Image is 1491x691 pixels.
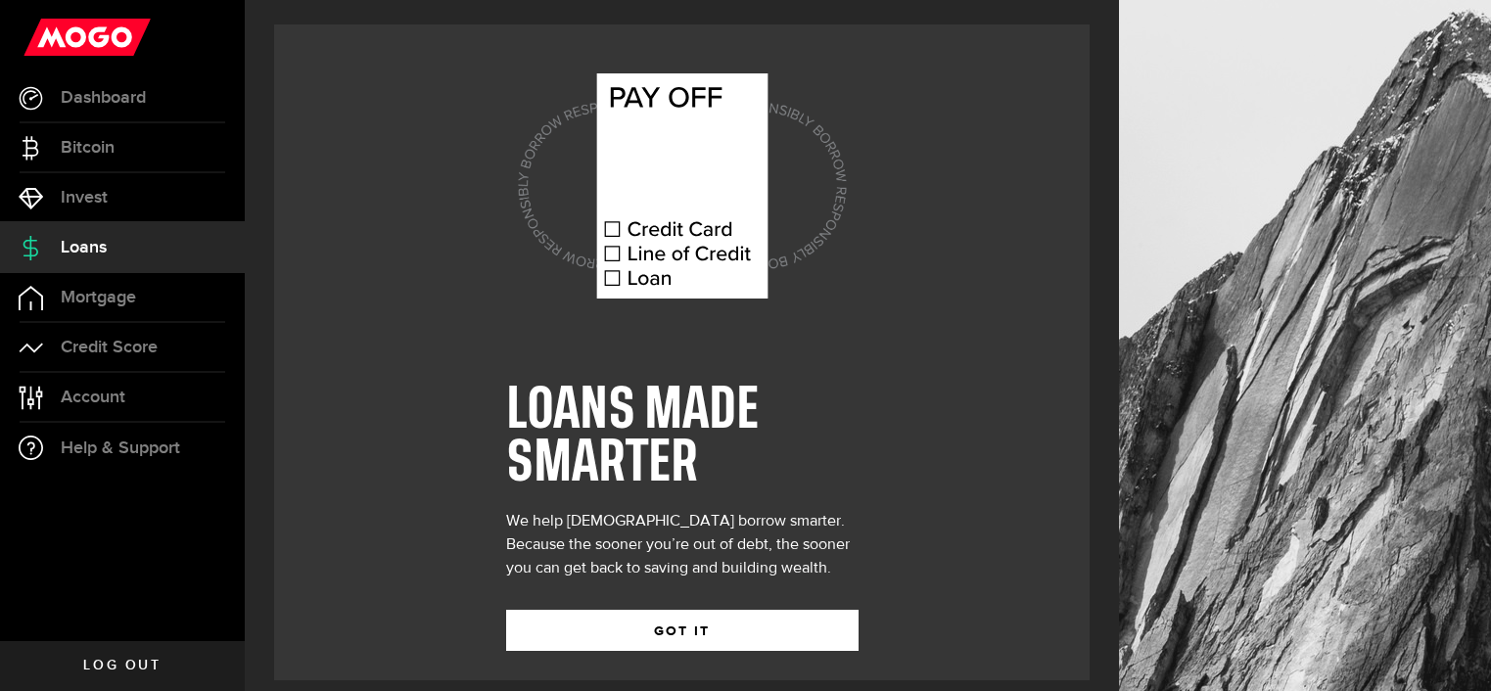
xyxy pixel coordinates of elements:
[61,189,108,207] span: Invest
[506,385,859,490] h1: LOANS MADE SMARTER
[61,239,107,256] span: Loans
[506,610,859,651] button: GOT IT
[61,439,180,457] span: Help & Support
[61,389,125,406] span: Account
[61,139,115,157] span: Bitcoin
[83,659,161,672] span: Log out
[61,339,158,356] span: Credit Score
[61,89,146,107] span: Dashboard
[61,289,136,306] span: Mortgage
[506,510,859,580] div: We help [DEMOGRAPHIC_DATA] borrow smarter. Because the sooner you’re out of debt, the sooner you ...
